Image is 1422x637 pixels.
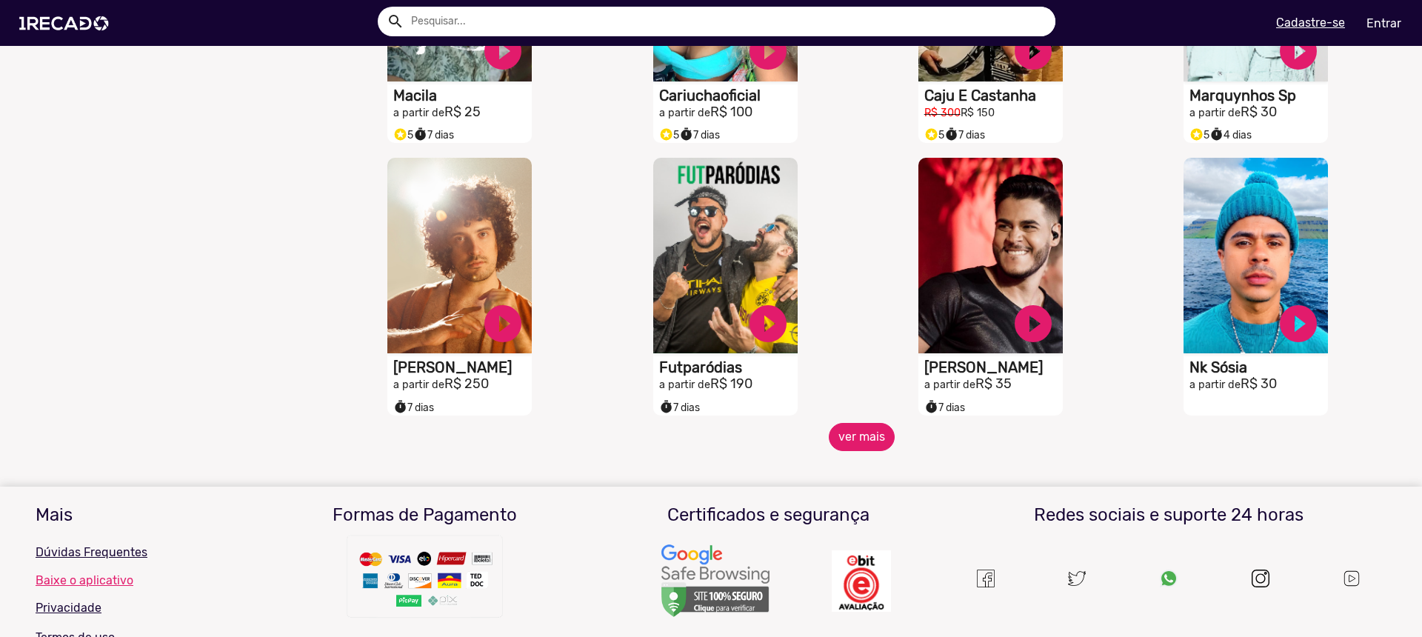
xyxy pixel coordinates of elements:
[659,396,673,414] i: timer
[393,107,444,119] small: a partir de
[659,401,700,414] span: 7 dias
[36,573,242,587] a: Baixe o aplicativo
[944,124,958,141] i: timer
[944,127,958,141] small: timer
[1276,16,1345,30] u: Cadastre-se
[1357,10,1411,36] a: Entrar
[393,401,434,414] span: 7 dias
[400,7,1055,36] input: Pesquisar...
[1209,129,1252,141] span: 4 dias
[393,400,407,414] small: timer
[679,127,693,141] small: timer
[746,301,790,346] a: play_circle_filled
[393,124,407,141] i: Selo super talento
[924,400,938,414] small: timer
[679,129,720,141] span: 7 dias
[659,358,798,376] h1: Futparódias
[659,378,710,391] small: a partir de
[659,376,798,393] h2: R$ 190
[1189,376,1328,393] h2: R$ 30
[393,129,413,141] span: 5
[924,378,975,391] small: a partir de
[1189,378,1241,391] small: a partir de
[746,29,790,73] a: play_circle_filled
[918,158,1063,353] video: S1RECADO vídeos dedicados para fãs e empresas
[924,87,1063,104] h1: Caju E Castanha
[659,400,673,414] small: timer
[344,532,507,628] img: Um recado,1Recado,1 recado,vídeo de famosos,site para pagar famosos,vídeos e lives exclusivas de ...
[832,550,891,612] img: Um recado,1Recado,1 recado,vídeo de famosos,site para pagar famosos,vídeos e lives exclusivas de ...
[36,599,242,617] p: Privacidade
[1189,107,1241,119] small: a partir de
[659,129,679,141] span: 5
[393,87,532,104] h1: Macila
[924,107,961,119] small: R$ 300
[413,127,427,141] small: timer
[381,7,407,33] button: Example home icon
[829,423,895,451] button: ver mais
[924,396,938,414] i: timer
[924,127,938,141] small: stars
[387,13,404,30] mat-icon: Example home icon
[1068,570,1086,587] img: twitter.svg
[1160,570,1178,587] img: Um recado,1Recado,1 recado,vídeo de famosos,site para pagar famosos,vídeos e lives exclusivas de ...
[393,127,407,141] small: stars
[413,124,427,141] i: timer
[1189,127,1204,141] small: stars
[1252,570,1269,587] img: instagram.svg
[481,301,525,346] a: play_circle_filled
[660,544,771,619] img: Um recado,1Recado,1 recado,vídeo de famosos,site para pagar famosos,vídeos e lives exclusivas de ...
[1184,158,1328,353] video: S1RECADO vídeos dedicados para fãs e empresas
[659,127,673,141] small: stars
[1189,87,1328,104] h1: Marquynhos Sp
[924,376,1063,393] h2: R$ 35
[961,107,995,119] small: R$ 150
[659,87,798,104] h1: Cariuchaoficial
[1209,124,1224,141] i: timer
[659,107,710,119] small: a partir de
[679,124,693,141] i: timer
[393,396,407,414] i: timer
[393,104,532,121] h2: R$ 25
[264,504,586,526] h3: Formas de Pagamento
[924,124,938,141] i: Selo super talento
[1209,127,1224,141] small: timer
[944,129,985,141] span: 7 dias
[36,544,242,561] p: Dúvidas Frequentes
[951,504,1386,526] h3: Redes sociais e suporte 24 horas
[393,376,532,393] h2: R$ 250
[36,504,242,526] h3: Mais
[1276,29,1321,73] a: play_circle_filled
[1189,104,1328,121] h2: R$ 30
[659,104,798,121] h2: R$ 100
[924,401,965,414] span: 7 dias
[393,358,532,376] h1: [PERSON_NAME]
[659,124,673,141] i: Selo super talento
[387,158,532,353] video: S1RECADO vídeos dedicados para fãs e empresas
[1342,569,1361,588] img: Um recado,1Recado,1 recado,vídeo de famosos,site para pagar famosos,vídeos e lives exclusivas de ...
[1189,124,1204,141] i: Selo super talento
[413,129,454,141] span: 7 dias
[653,158,798,353] video: S1RECADO vídeos dedicados para fãs e empresas
[977,570,995,587] img: Um recado,1Recado,1 recado,vídeo de famosos,site para pagar famosos,vídeos e lives exclusivas de ...
[1189,358,1328,376] h1: Nk Sósia
[608,504,929,526] h3: Certificados e segurança
[1011,301,1055,346] a: play_circle_filled
[1011,29,1055,73] a: play_circle_filled
[393,378,444,391] small: a partir de
[1189,129,1209,141] span: 5
[1276,301,1321,346] a: play_circle_filled
[924,358,1063,376] h1: [PERSON_NAME]
[924,129,944,141] span: 5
